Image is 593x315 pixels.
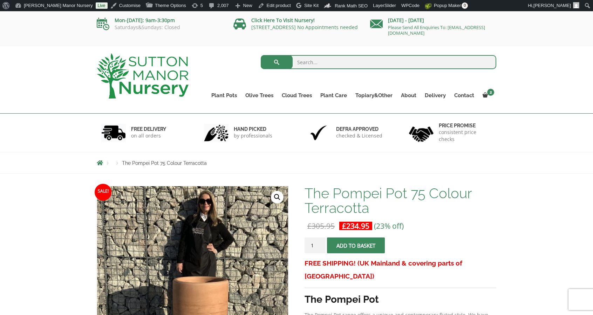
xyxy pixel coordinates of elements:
h1: The Pompei Pot 75 Colour Terracotta [305,186,496,215]
bdi: 305.95 [307,221,335,231]
a: Plant Care [316,91,351,100]
h6: Price promise [439,122,492,129]
a: View full-screen image gallery [271,191,284,203]
span: Site Kit [304,3,319,8]
a: [STREET_ADDRESS] No Appointments needed [251,24,358,31]
bdi: 234.95 [342,221,369,231]
a: Cloud Trees [278,91,316,100]
button: Add to basket [327,237,385,253]
a: Olive Trees [241,91,278,100]
img: 4.jpg [409,122,434,143]
a: About [397,91,421,100]
img: 2.jpg [204,124,229,142]
span: [PERSON_NAME] [533,3,571,8]
p: Mon-[DATE]: 9am-3:30pm [97,16,223,25]
span: Rank Math SEO [335,3,368,8]
a: 2 [478,91,496,100]
h6: Defra approved [336,126,382,132]
span: 2 [487,89,494,96]
p: checked & Licensed [336,132,382,139]
a: Topiary&Other [351,91,397,100]
span: £ [307,221,312,231]
span: (23% off) [374,221,404,231]
a: Please Send All Enquiries To: [EMAIL_ADDRESS][DOMAIN_NAME] [388,24,485,36]
p: Saturdays&Sundays: Closed [97,25,223,30]
strong: The Pompei Pot [305,294,379,305]
a: Plant Pots [207,91,241,100]
img: 1.jpg [101,124,126,142]
a: Delivery [421,91,450,100]
a: Live [96,2,108,9]
img: logo [97,53,189,99]
p: [DATE] - [DATE] [370,16,496,25]
span: 0 [462,2,468,9]
span: Sale! [95,184,111,201]
input: Search... [261,55,497,69]
a: Contact [450,91,478,100]
a: Click Here To Visit Nursery! [251,17,315,24]
span: The Pompei Pot 75 Colour Terracotta [122,160,207,166]
h6: hand picked [234,126,272,132]
h6: FREE DELIVERY [131,126,166,132]
h3: FREE SHIPPING! (UK Mainland & covering parts of [GEOGRAPHIC_DATA]) [305,257,496,283]
nav: Breadcrumbs [97,160,496,166]
span: £ [342,221,346,231]
p: by professionals [234,132,272,139]
input: Product quantity [305,237,326,253]
p: consistent price checks [439,129,492,143]
img: 3.jpg [306,124,331,142]
p: on all orders [131,132,166,139]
